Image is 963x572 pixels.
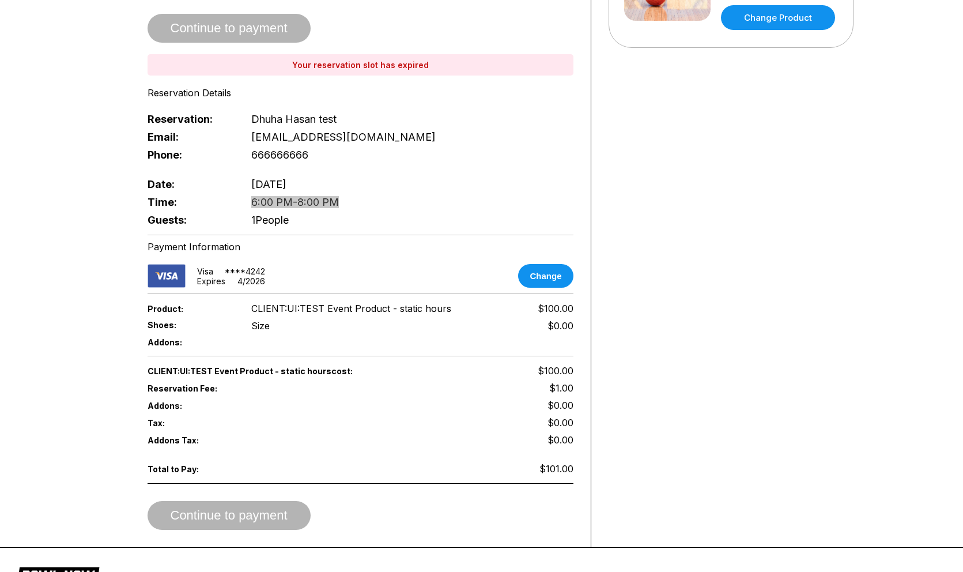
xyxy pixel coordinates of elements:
span: Total to Pay: [148,464,233,474]
span: Email: [148,131,233,143]
div: Size [251,320,270,332]
div: $0.00 [547,320,573,332]
span: [EMAIL_ADDRESS][DOMAIN_NAME] [251,131,436,143]
div: Payment Information [148,241,573,253]
span: Addons: [148,337,233,347]
span: $101.00 [539,463,573,475]
span: $0.00 [547,417,573,428]
span: [DATE] [251,178,286,190]
span: $1.00 [549,382,573,394]
span: CLIENT:UI:TEST Event Product - static hours cost: [148,366,361,376]
span: Dhuha Hasan test [251,113,337,125]
span: $100.00 [538,303,573,314]
span: Reservation Fee: [148,383,361,393]
a: Change Product [721,5,835,30]
span: Reservation: [148,113,233,125]
span: 6:00 PM - 8:00 PM [251,196,339,208]
div: Reservation Details [148,87,573,99]
span: Addons Tax: [148,435,233,445]
span: 1 People [251,214,289,226]
img: card [148,264,186,288]
span: $0.00 [547,400,573,411]
span: $100.00 [538,365,573,377]
div: Your reservation slot has expired [148,54,573,76]
span: Date: [148,178,233,190]
span: Time: [148,196,233,208]
span: $0.00 [547,434,573,446]
span: 666666666 [251,149,308,161]
div: visa [197,266,213,276]
span: Phone: [148,149,233,161]
div: 4 / 2026 [237,276,265,286]
span: CLIENT:UI:TEST Event Product - static hours [251,303,451,314]
span: Shoes: [148,320,233,330]
span: Addons: [148,401,233,411]
div: Expires [197,276,225,286]
span: Guests: [148,214,233,226]
span: Tax: [148,418,233,428]
span: Product: [148,304,233,314]
button: Change [518,264,573,288]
